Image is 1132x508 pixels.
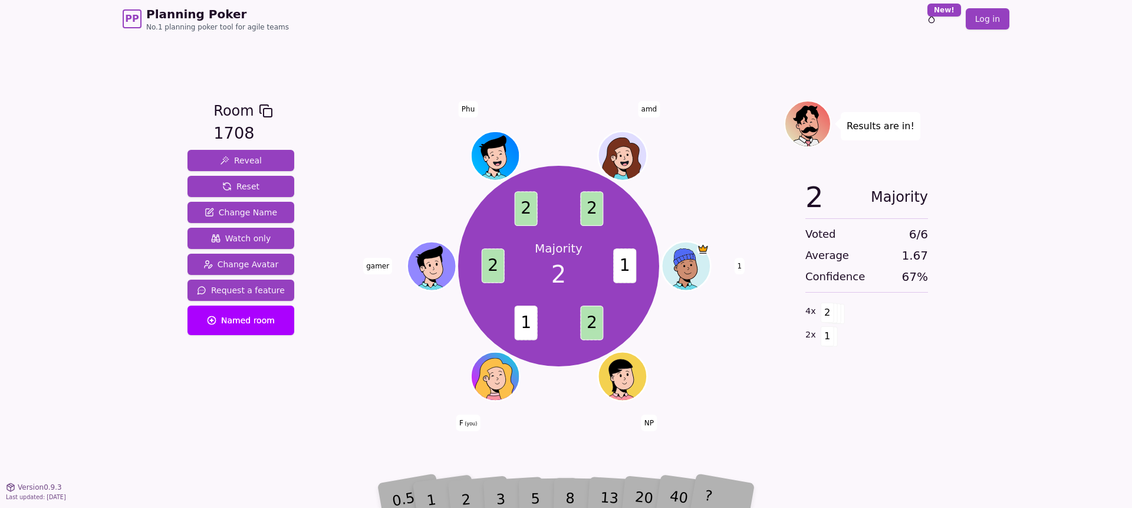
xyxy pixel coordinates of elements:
button: Click to change your avatar [472,353,518,399]
span: 1 [821,326,834,346]
span: 1 [613,249,636,284]
span: 67 % [902,268,928,285]
span: Click to change your name [459,101,478,117]
span: 1 is the host [697,243,709,255]
span: Change Avatar [203,258,279,270]
span: 2 [821,303,834,323]
span: No.1 planning poker tool for agile teams [146,22,289,32]
span: Click to change your name [641,414,657,431]
span: 2 [580,192,603,227]
a: Log in [966,8,1009,30]
button: Request a feature [187,280,294,301]
span: (you) [463,421,478,426]
span: 2 [514,192,537,227]
p: Results are in! [847,118,914,135]
span: Average [805,247,849,264]
span: Click to change your name [363,258,392,274]
span: 2 x [805,329,816,342]
span: 2 [580,306,603,340]
button: Watch only [187,228,294,249]
button: Change Avatar [187,254,294,275]
span: Watch only [211,232,271,244]
span: Confidence [805,268,865,285]
span: 1.67 [901,247,928,264]
button: Reset [187,176,294,197]
button: Reveal [187,150,294,171]
span: 2 [551,257,566,292]
span: Request a feature [197,284,285,296]
p: Majority [535,240,583,257]
span: 2 [805,183,824,211]
span: Reveal [220,155,262,166]
div: New! [927,4,961,17]
div: 1708 [213,122,272,146]
span: Click to change your name [734,258,745,274]
span: Majority [871,183,928,211]
span: 2 [481,249,504,284]
span: Click to change your name [456,414,480,431]
span: 1 [514,306,537,340]
button: Named room [187,306,294,335]
a: PPPlanning PokerNo.1 planning poker tool for agile teams [123,6,289,32]
span: Last updated: [DATE] [6,494,66,500]
span: Named room [207,314,275,326]
button: Change Name [187,202,294,223]
span: Click to change your name [639,101,660,117]
span: Room [213,100,254,122]
span: Planning Poker [146,6,289,22]
span: Change Name [205,207,277,218]
span: Voted [805,226,836,242]
span: 6 / 6 [909,226,928,242]
span: 4 x [805,305,816,318]
button: New! [921,8,942,30]
span: Version 0.9.3 [18,483,62,492]
span: PP [125,12,139,26]
span: Reset [222,181,259,192]
button: Version0.9.3 [6,483,62,492]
